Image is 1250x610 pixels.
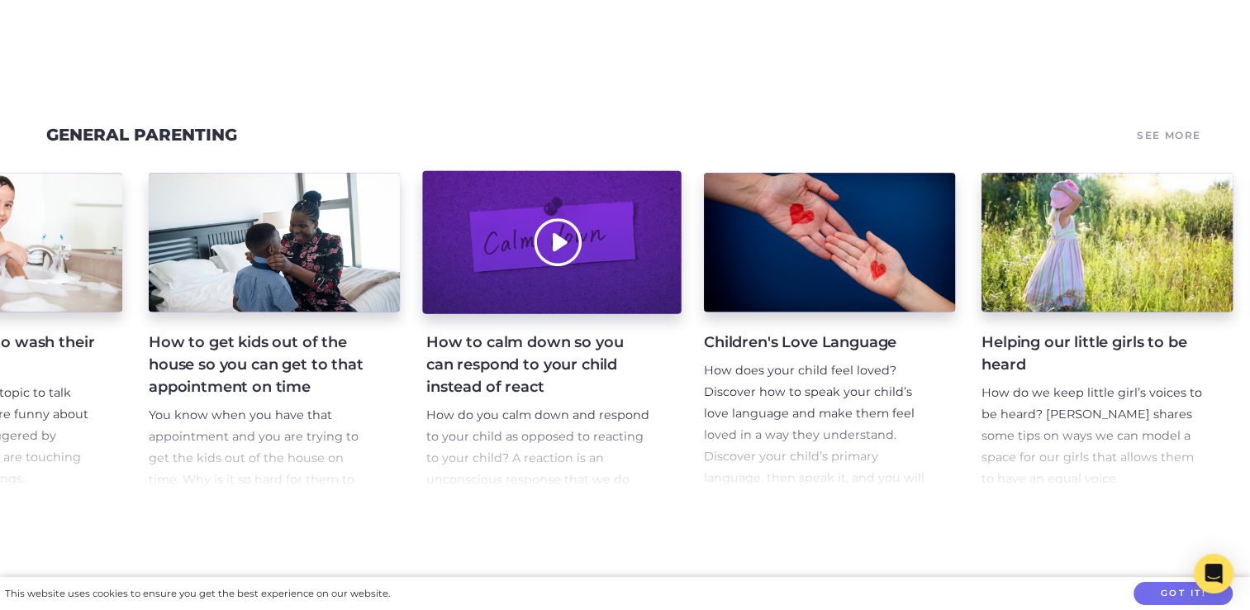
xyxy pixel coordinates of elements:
button: Got it! [1134,582,1233,606]
div: This website uses cookies to ensure you get the best experience on our website. [5,585,390,603]
p: You know when you have that appointment and you are trying to get the kids out of the house on ti... [149,405,373,576]
a: Children's Love Language How does your child feel loved? Discover how to speak your child’s love ... [704,173,955,490]
h4: How to calm down so you can respond to your child instead of react [426,331,651,398]
a: See More [1134,123,1204,146]
h4: Children's Love Language [704,331,929,354]
a: How to get kids out of the house so you can get to that appointment on time You know when you hav... [149,173,400,490]
p: How do we keep little girl’s voices to be heard? [PERSON_NAME] shares some tips on ways we can mo... [981,383,1206,490]
a: How to calm down so you can respond to your child instead of react How do you calm down and respo... [426,173,677,490]
a: General Parenting [46,125,237,145]
h4: How to get kids out of the house so you can get to that appointment on time [149,331,373,398]
p: How does your child feel loved? Discover how to speak your child’s love language and make them fe... [704,360,929,531]
div: Open Intercom Messenger [1194,554,1233,593]
h4: Helping our little girls to be heard [981,331,1206,376]
a: Helping our little girls to be heard How do we keep little girl’s voices to be heard? [PERSON_NAM... [981,173,1233,490]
